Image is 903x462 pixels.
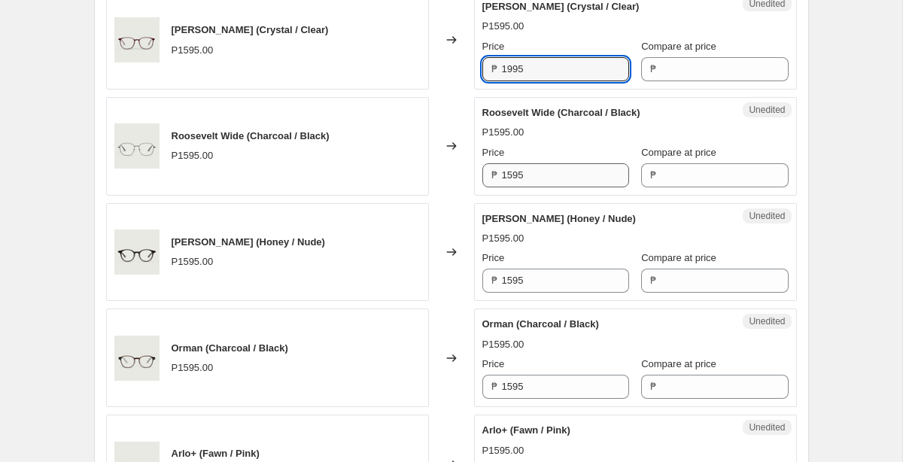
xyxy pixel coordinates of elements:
span: Arlo+ (Fawn / Pink) [482,424,570,436]
span: [PERSON_NAME] (Honey / Nude) [482,213,636,224]
div: P1595.00 [172,254,214,269]
span: [PERSON_NAME] (Crystal / Clear) [482,1,640,12]
span: Price [482,147,505,158]
span: ₱ [491,381,497,392]
span: Compare at price [641,41,716,52]
img: Charcoal_RooseveltFront_64dee516-b588-4422-abab-87de13d73399_80x.png [114,123,160,169]
span: Orman (Charcoal / Black) [172,342,288,354]
span: Roosevelt Wide (Charcoal / Black) [172,130,330,141]
div: P1595.00 [482,443,524,458]
span: Unedited [749,210,785,222]
span: [PERSON_NAME] (Crystal / Clear) [172,24,329,35]
div: P1595.00 [172,43,214,58]
span: Compare at price [641,358,716,369]
span: ₱ [650,169,656,181]
span: Compare at price [641,252,716,263]
span: Arlo+ (Fawn / Pink) [172,448,260,459]
div: P1595.00 [482,337,524,352]
span: Unedited [749,421,785,433]
span: Compare at price [641,147,716,158]
span: ₱ [650,275,656,286]
span: ₱ [650,381,656,392]
div: P1595.00 [482,231,524,246]
div: P1595.00 [482,125,524,140]
span: ₱ [491,169,497,181]
span: ₱ [650,63,656,74]
span: Price [482,252,505,263]
span: Unedited [749,104,785,116]
img: DarkTort_CaineFront_80x.png [114,229,160,275]
div: P1595.00 [172,148,214,163]
span: Unedited [749,315,785,327]
span: Price [482,358,505,369]
span: [PERSON_NAME] (Honey / Nude) [172,236,325,248]
span: Roosevelt Wide (Charcoal / Black) [482,107,640,118]
span: Orman (Charcoal / Black) [482,318,599,330]
div: P1595.00 [482,19,524,34]
span: Price [482,41,505,52]
div: P1595.00 [172,360,214,375]
span: ₱ [491,63,497,74]
img: Polished_Tort_Orman_Front_80x.jpg [114,336,160,381]
img: Cayenne__AlexiFront_80x.jpg [114,17,160,62]
span: ₱ [491,275,497,286]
